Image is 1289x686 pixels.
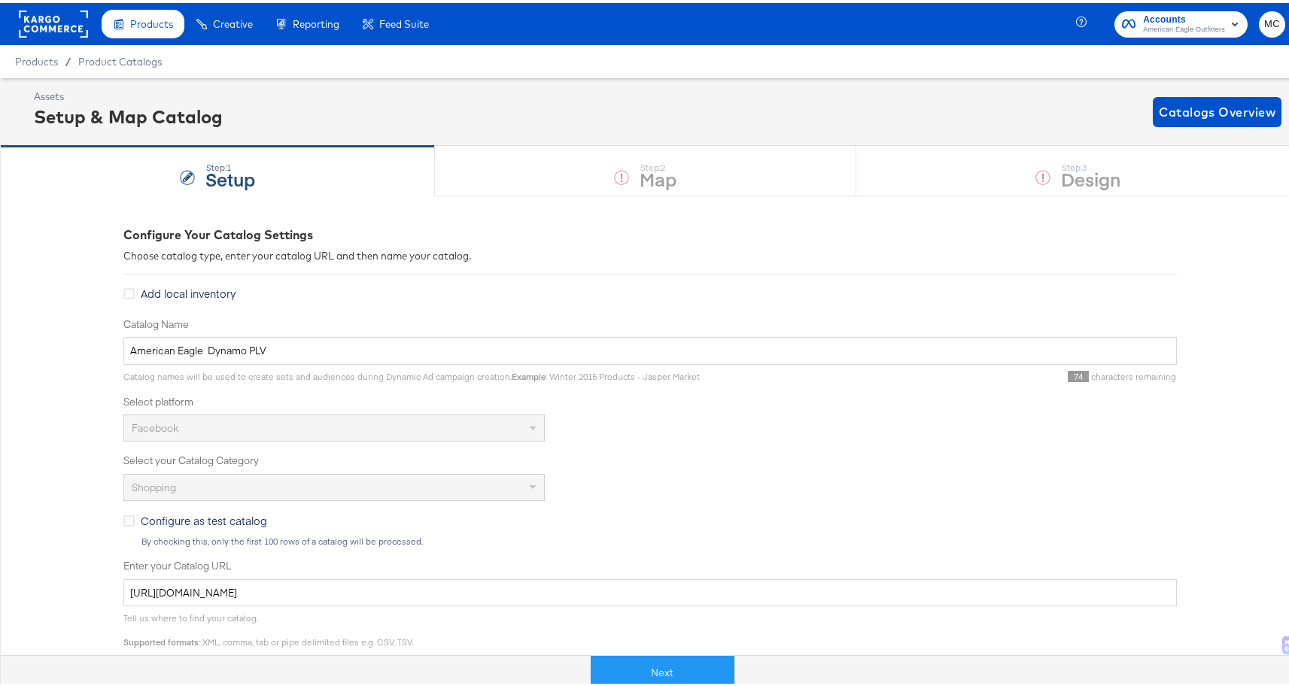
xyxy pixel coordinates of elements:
[34,101,223,126] div: Setup & Map Catalog
[123,633,199,645] strong: Supported formats
[34,87,223,101] div: Assets
[512,368,546,379] strong: Example
[1153,94,1281,124] button: Catalogs Overview
[293,15,339,27] span: Reporting
[141,510,267,525] span: Configure as test catalog
[700,368,1177,380] div: characters remaining
[123,314,1177,329] label: Catalog Name
[1259,8,1285,35] button: MC
[1159,99,1275,120] span: Catalogs Overview
[1114,8,1248,35] button: AccountsAmerican Eagle Outfitters
[206,163,256,188] strong: Setup
[1068,368,1089,379] span: 74
[123,451,1177,465] label: Select your Catalog Category
[123,392,1177,406] label: Select platform
[1143,21,1225,33] span: American Eagle Outfitters
[123,334,1177,362] input: Name your catalog e.g. My Dynamic Product Catalog
[15,53,58,65] span: Products
[123,609,413,645] span: Tell us where to find your catalog. : XML, comma, tab or pipe delimited files e.g. CSV, TSV.
[141,533,1177,544] div: By checking this, only the first 100 rows of a catalog will be processed.
[123,368,700,379] span: Catalog names will be used to create sets and audiences during Dynamic Ad campaign creation. : Wi...
[1143,9,1225,25] span: Accounts
[206,159,256,170] div: Step: 1
[130,15,173,27] span: Products
[78,53,162,65] a: Product Catalogs
[132,418,178,432] span: Facebook
[141,283,236,298] span: Add local inventory
[132,478,176,491] span: Shopping
[213,15,253,27] span: Creative
[58,53,78,65] span: /
[123,556,1177,570] label: Enter your Catalog URL
[1265,13,1279,30] span: MC
[379,15,429,27] span: Feed Suite
[123,223,1177,241] div: Configure Your Catalog Settings
[123,246,1177,260] div: Choose catalog type, enter your catalog URL and then name your catalog.
[123,576,1177,604] input: Enter Catalog URL, e.g. http://www.example.com/products.xml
